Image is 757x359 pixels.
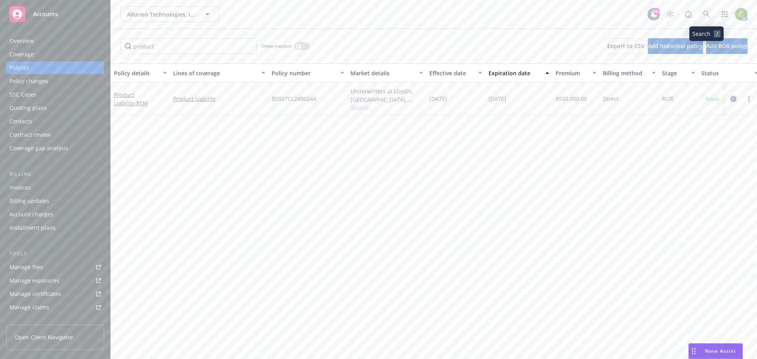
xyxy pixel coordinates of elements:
div: Overview [9,35,34,47]
span: [DATE] [489,95,506,103]
div: 99+ [653,8,660,15]
button: Policy details [111,63,170,82]
div: Coverage gap analysis [9,142,68,154]
a: SSC Cases [6,88,104,101]
a: Stop snowing [662,6,678,22]
a: Report a Bug [681,6,696,22]
div: Tools [6,250,104,258]
a: Overview [6,35,104,47]
a: more [744,94,754,104]
span: Show inactive [261,43,291,49]
div: Billing [6,170,104,178]
button: Export to CSV [607,38,645,54]
a: Installment plans [6,221,104,234]
span: Export to CSV [607,42,645,50]
div: Policy number [272,69,336,77]
div: Contacts [9,115,32,128]
button: Nova Assist [688,343,743,359]
div: Status [701,69,750,77]
a: Account charges [6,208,104,221]
button: Policy number [268,63,347,82]
div: Contract review [9,128,51,141]
a: Invoices [6,181,104,194]
img: photo [735,8,748,20]
div: Premium [556,69,588,77]
div: Account charges [9,208,53,221]
span: B0507CL2400244 [272,95,316,103]
span: Show all [351,104,423,110]
a: Manage files [6,261,104,273]
div: Policy details [114,69,158,77]
a: Accounts [6,3,104,25]
div: Installment plans [9,221,56,234]
div: Quoting plans [9,102,47,114]
span: BOR [662,95,673,103]
div: Billing updates [9,195,49,207]
a: Billing updates [6,195,104,207]
a: Manage claims [6,301,104,314]
div: Market details [351,69,414,77]
button: Add BOR policy [706,38,748,54]
span: Active [705,95,720,102]
a: Manage BORs [6,314,104,327]
span: Add historical policy [648,42,703,50]
span: Direct [603,95,619,103]
button: Lines of coverage [170,63,268,82]
div: Effective date [429,69,474,77]
a: Manage certificates [6,288,104,300]
a: circleInformation [729,94,738,104]
div: Stage [662,69,686,77]
div: Underwriters at Lloyd's, [GEOGRAPHIC_DATA], [PERSON_NAME] of [GEOGRAPHIC_DATA], Clinical Trials I... [351,87,423,104]
div: Expiration date [489,69,541,77]
div: Invoices [9,181,31,194]
a: Search [699,6,714,22]
span: Nova Assist [705,348,736,354]
a: Quoting plans [6,102,104,114]
div: SSC Cases [9,88,36,101]
button: Stage [659,63,698,82]
input: Filter by keyword... [120,38,257,54]
div: Billing method [603,69,647,77]
div: Drag to move [689,344,699,359]
div: Coverage [9,48,34,61]
a: Coverage [6,48,104,61]
div: Manage files [9,261,43,273]
a: Product Liability [114,91,148,107]
button: Market details [347,63,426,82]
button: Premium [552,63,600,82]
span: - $5M [134,99,148,107]
span: Open Client Navigator [15,333,73,341]
a: Switch app [717,6,733,22]
span: Allurion Technologies, Inc. [127,10,195,19]
div: Lines of coverage [173,69,257,77]
div: Policy changes [9,75,48,87]
a: Policy changes [6,75,104,87]
a: Manage exposures [6,274,104,287]
div: Manage certificates [9,288,61,300]
a: Policies [6,61,104,74]
span: $550,000.00 [556,95,587,103]
div: Manage BORs [9,314,47,327]
div: Manage exposures [9,274,60,287]
span: Accounts [33,11,58,17]
button: Add historical policy [648,38,703,54]
button: Effective date [426,63,485,82]
span: [DATE] [429,95,447,103]
div: Policies [9,61,29,74]
a: Contacts [6,115,104,128]
button: Allurion Technologies, Inc. [120,6,219,22]
button: Billing method [600,63,659,82]
span: Add BOR policy [706,42,748,50]
button: Expiration date [485,63,552,82]
div: Manage claims [9,301,49,314]
a: Coverage gap analysis [6,142,104,154]
a: Product Liability [173,95,265,103]
a: Contract review [6,128,104,141]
